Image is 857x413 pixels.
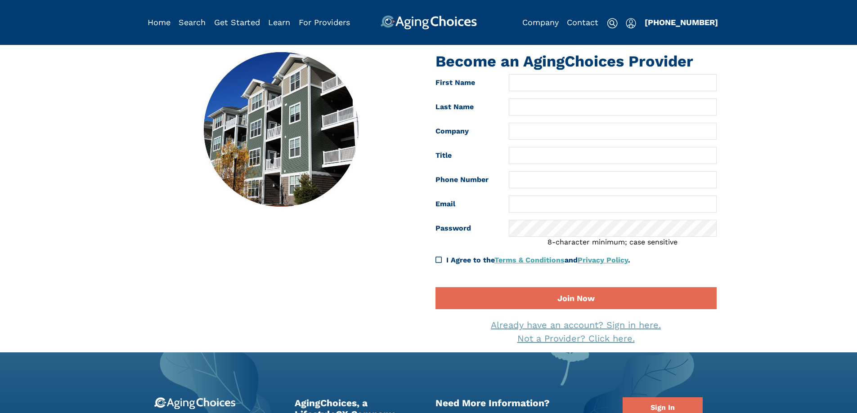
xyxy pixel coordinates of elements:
img: user-icon.svg [626,18,636,29]
a: Already have an account? Sign in here. [491,320,661,330]
img: 9-logo.svg [154,397,236,409]
span: I Agree to the and . [446,256,630,264]
a: Home [148,18,171,27]
button: Join Now [435,287,717,309]
img: AgingChoices [380,15,476,30]
img: search-icon.svg [607,18,618,29]
label: Password [429,220,503,248]
a: Contact [567,18,598,27]
h2: Need More Information? [435,397,610,409]
a: Company [522,18,559,27]
div: Popover trigger [626,15,636,30]
a: Terms & Conditions [494,256,565,264]
a: Not a Provider? Click here. [517,333,635,344]
a: Get Started [214,18,260,27]
a: [PHONE_NUMBER] [645,18,718,27]
label: Last Name [429,98,503,115]
label: Phone Number [429,171,503,188]
div: 8-character minimum; case sensitive [509,237,716,248]
label: First Name [429,74,503,91]
img: join-provider.jpg [204,52,359,207]
a: For Providers [299,18,350,27]
label: Email [429,195,503,213]
a: Search [179,18,206,27]
label: Company [429,123,503,140]
div: Popover trigger [179,15,206,30]
a: Learn [268,18,290,27]
h1: Become an AgingChoices Provider [435,52,717,71]
label: Title [429,147,503,164]
a: Privacy Policy [578,256,628,264]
